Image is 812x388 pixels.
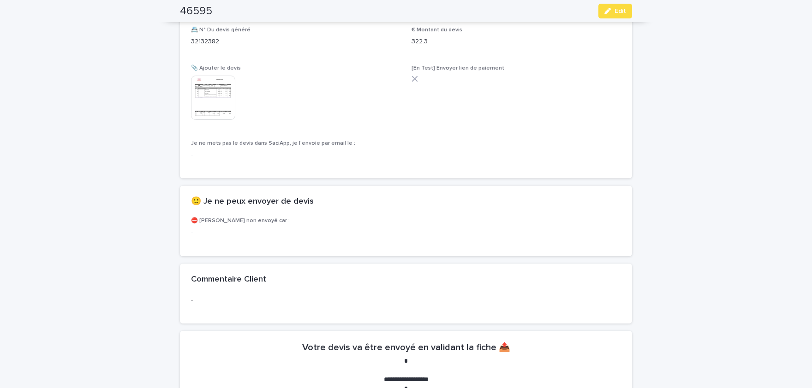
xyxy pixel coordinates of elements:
[598,4,632,18] button: Edit
[191,275,266,285] h2: Commentaire Client
[302,342,510,353] h2: Votre devis va être envoyé en validant la fiche 📤
[615,8,626,14] span: Edit
[412,37,621,47] p: 322.3
[412,65,504,71] span: [En Test] Envoyer lien de paiement
[191,150,400,160] p: -
[191,141,355,146] span: Je ne mets pas le devis dans SaciApp, je l'envoie par email le :
[180,5,212,18] h2: 46595
[412,27,462,33] span: € Montant du devis
[191,37,400,47] p: 32132382
[191,65,241,71] span: 📎 Ajouter le devis
[191,27,251,33] span: 📇 N° Du devis généré
[191,197,314,207] h2: 🙁 Je ne peux envoyer de devis
[191,295,621,305] p: -
[191,218,290,223] span: ⛔ [PERSON_NAME] non envoyé car :
[191,228,621,238] p: -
